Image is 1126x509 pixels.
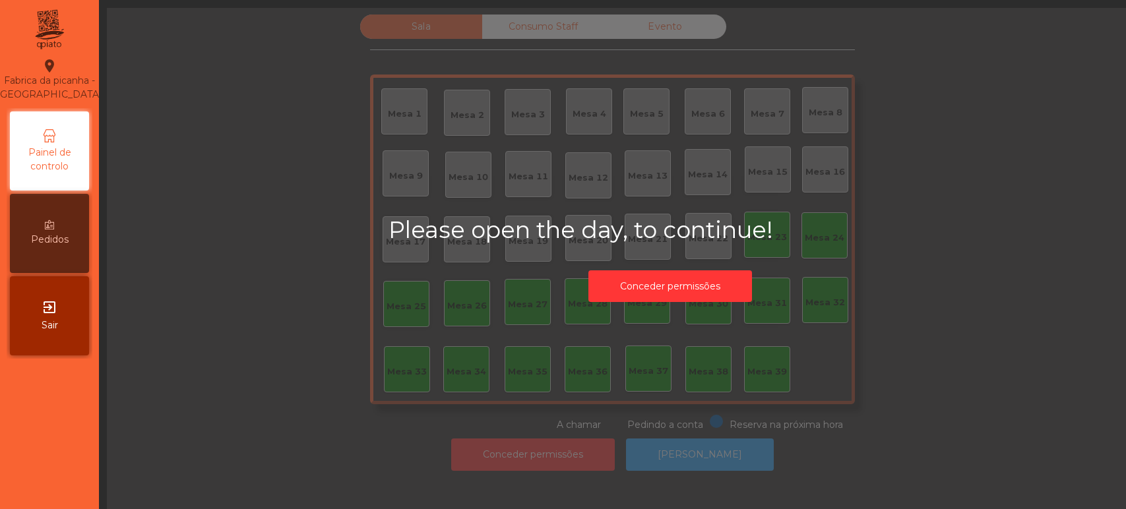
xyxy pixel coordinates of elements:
span: Painel de controlo [13,146,86,173]
span: Sair [42,318,58,332]
img: qpiato [33,7,65,53]
h2: Please open the day, to continue! [389,216,952,244]
span: Pedidos [31,233,69,247]
button: Conceder permissões [588,270,752,303]
i: location_on [42,58,57,74]
i: exit_to_app [42,299,57,315]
